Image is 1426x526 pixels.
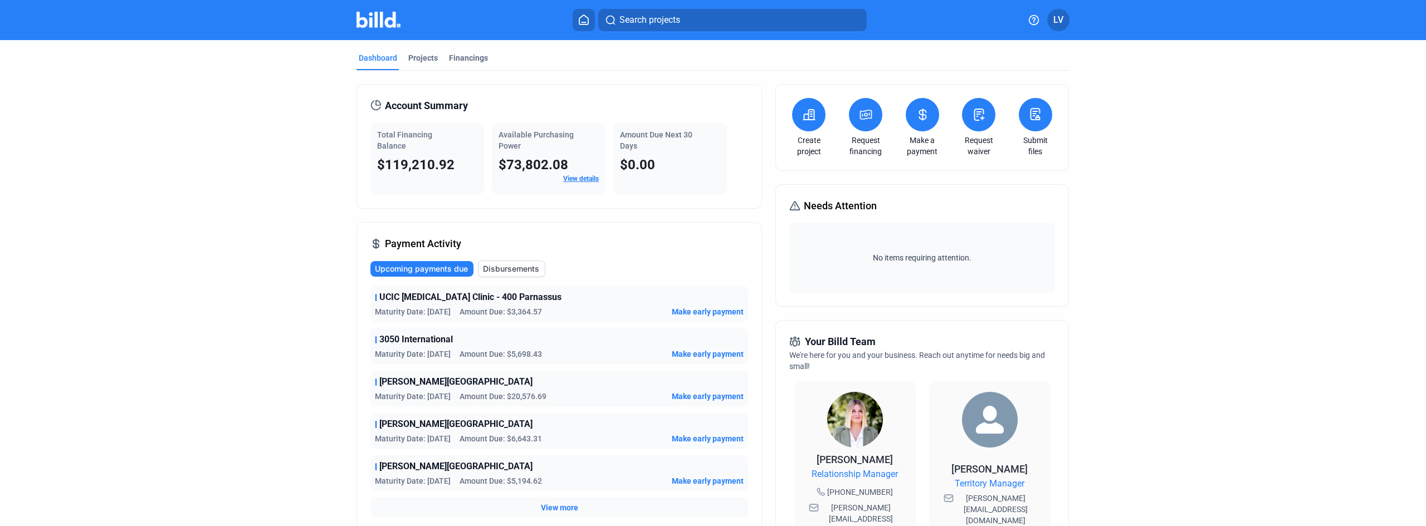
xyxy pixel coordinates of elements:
span: Amount Due: $5,194.62 [460,475,542,486]
span: Upcoming payments due [375,263,468,274]
button: View more [541,502,578,513]
img: Relationship Manager [827,392,883,448]
span: [PERSON_NAME] [951,463,1028,475]
button: Search projects [598,9,867,31]
span: Relationship Manager [812,468,898,481]
img: Territory Manager [962,392,1018,448]
span: Payment Activity [385,236,461,252]
span: Amount Due: $5,698.43 [460,348,542,360]
img: Billd Company Logo [356,12,401,28]
button: Make early payment [672,475,744,486]
span: [PERSON_NAME][GEOGRAPHIC_DATA] [379,417,533,431]
a: View details [563,175,599,183]
span: No items requiring attention. [794,252,1050,263]
span: [PHONE_NUMBER] [827,486,893,498]
a: Create project [789,135,828,157]
a: Submit files [1016,135,1055,157]
button: Make early payment [672,391,744,402]
span: Your Billd Team [805,334,876,350]
span: Amount Due Next 30 Days [620,130,692,150]
span: Maturity Date: [DATE] [375,306,451,317]
a: Request waiver [959,135,998,157]
button: LV [1047,9,1069,31]
a: Make a payment [903,135,942,157]
span: Maturity Date: [DATE] [375,391,451,402]
a: Request financing [846,135,885,157]
div: Financings [449,52,488,63]
span: [PERSON_NAME] [817,454,893,465]
span: Account Summary [385,98,468,114]
span: Maturity Date: [DATE] [375,348,451,360]
span: Amount Due: $20,576.69 [460,391,546,402]
span: $119,210.92 [377,157,455,173]
span: $73,802.08 [499,157,568,173]
span: Available Purchasing Power [499,130,574,150]
span: Needs Attention [804,198,877,214]
span: We're here for you and your business. Reach out anytime for needs big and small! [789,351,1045,371]
span: Search projects [619,13,680,27]
button: Make early payment [672,306,744,317]
span: Maturity Date: [DATE] [375,475,451,486]
span: [PERSON_NAME][GEOGRAPHIC_DATA] [379,460,533,473]
div: Projects [408,52,438,63]
span: Amount Due: $3,364.57 [460,306,542,317]
span: 3050 International [379,333,453,346]
span: Territory Manager [955,477,1024,490]
span: $0.00 [620,157,655,173]
span: UCIC [MEDICAL_DATA] Clinic - 400 Parnassus [379,291,561,304]
span: LV [1053,13,1063,27]
button: Make early payment [672,433,744,444]
button: Make early payment [672,348,744,360]
span: Amount Due: $6,643.31 [460,433,542,444]
span: Disbursements [483,263,539,274]
span: Total Financing Balance [377,130,432,150]
span: [PERSON_NAME][EMAIL_ADDRESS][DOMAIN_NAME] [956,493,1036,526]
div: Dashboard [359,52,397,63]
button: Disbursements [478,260,545,277]
span: [PERSON_NAME][GEOGRAPHIC_DATA] [379,375,533,389]
button: Upcoming payments due [370,261,473,277]
span: Maturity Date: [DATE] [375,433,451,444]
